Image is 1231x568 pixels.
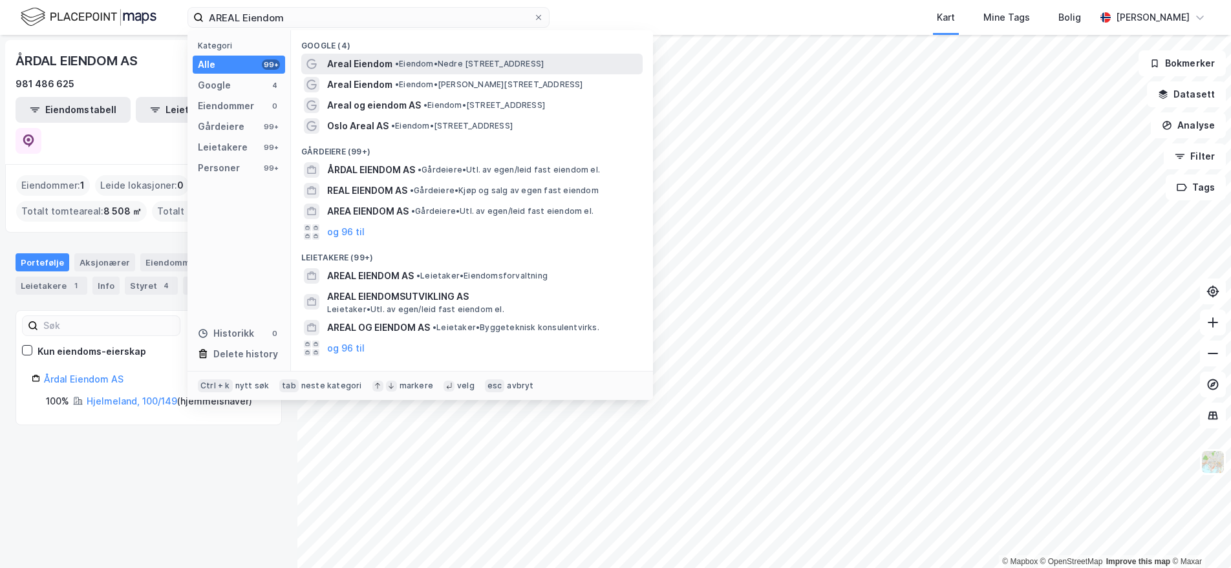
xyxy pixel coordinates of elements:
[327,118,389,134] span: Oslo Areal AS
[327,341,365,356] button: og 96 til
[198,140,248,155] div: Leietakere
[327,98,421,113] span: Areal og eiendom AS
[198,57,215,72] div: Alle
[69,279,82,292] div: 1
[327,268,414,284] span: AREAL EIENDOM AS
[395,59,544,69] span: Eiendom • Nedre [STREET_ADDRESS]
[198,119,244,134] div: Gårdeiere
[1116,10,1190,25] div: [PERSON_NAME]
[16,201,147,222] div: Totalt tomteareal :
[423,100,545,110] span: Eiendom • [STREET_ADDRESS]
[395,59,399,68] span: •
[270,80,280,90] div: 4
[301,381,362,391] div: neste kategori
[198,379,233,392] div: Ctrl + k
[416,271,548,281] span: Leietaker • Eiendomsforvaltning
[327,320,430,335] span: AREAL OG EIENDOM AS
[125,277,178,295] div: Styret
[16,50,140,71] div: ÅRDAL EIENDOM AS
[433,322,436,332] span: •
[16,175,90,196] div: Eiendommer :
[411,206,594,216] span: Gårdeiere • Utl. av egen/leid fast eiendom el.
[262,59,280,70] div: 99+
[1040,557,1103,566] a: OpenStreetMap
[213,346,278,362] div: Delete history
[16,76,74,92] div: 981 486 625
[87,394,252,409] div: ( hjemmelshaver )
[411,206,415,216] span: •
[327,204,409,219] span: AREA EIENDOM AS
[395,79,399,89] span: •
[183,277,272,295] div: Transaksjoner
[1002,557,1038,566] a: Mapbox
[262,142,280,153] div: 99+
[1147,81,1226,107] button: Datasett
[395,79,583,90] span: Eiendom • [PERSON_NAME][STREET_ADDRESS]
[1166,506,1231,568] div: Kontrollprogram for chat
[198,326,254,341] div: Historikk
[327,289,637,304] span: AREAL EIENDOMSUTVIKLING AS
[270,101,280,111] div: 0
[418,165,422,174] span: •
[16,97,131,123] button: Eiendomstabell
[1164,143,1226,169] button: Filter
[80,178,85,193] span: 1
[327,162,415,178] span: ÅRDAL EIENDOM AS
[1151,112,1226,138] button: Analyse
[198,41,285,50] div: Kategori
[38,316,180,335] input: Søk
[74,253,135,271] div: Aksjonærer
[204,8,533,27] input: Søk på adresse, matrikkel, gårdeiere, leietakere eller personer
[21,6,156,28] img: logo.f888ab2527a4732fd821a326f86c7f29.svg
[1166,506,1231,568] iframe: Chat Widget
[291,242,653,266] div: Leietakere (99+)
[235,381,270,391] div: nytt søk
[937,10,955,25] div: Kart
[400,381,433,391] div: markere
[507,381,533,391] div: avbryt
[198,98,254,114] div: Eiendommer
[103,204,142,219] span: 8 508 ㎡
[410,185,599,196] span: Gårdeiere • Kjøp og salg av egen fast eiendom
[152,201,273,222] div: Totalt byggareal :
[140,253,220,271] div: Eiendommer
[291,30,653,54] div: Google (4)
[327,304,504,315] span: Leietaker • Utl. av egen/leid fast eiendom el.
[327,77,392,92] span: Areal Eiendom
[410,185,414,195] span: •
[1201,450,1225,474] img: Z
[983,10,1030,25] div: Mine Tags
[485,379,505,392] div: esc
[291,359,653,382] div: Personer (99+)
[291,136,653,160] div: Gårdeiere (99+)
[95,175,189,196] div: Leide lokasjoner :
[37,344,146,359] div: Kun eiendoms-eierskap
[87,395,177,406] a: Hjelmeland, 100/149
[160,279,173,292] div: 4
[46,394,69,409] div: 100%
[16,253,69,271] div: Portefølje
[416,271,420,280] span: •
[44,373,123,384] a: Årdal Eiendom AS
[279,379,299,392] div: tab
[136,97,251,123] button: Leietakertabell
[177,178,184,193] span: 0
[1139,50,1226,76] button: Bokmerker
[262,121,280,132] div: 99+
[92,277,120,295] div: Info
[16,277,87,295] div: Leietakere
[433,322,599,333] span: Leietaker • Byggeteknisk konsulentvirks.
[327,56,392,72] span: Areal Eiendom
[391,121,513,131] span: Eiendom • [STREET_ADDRESS]
[327,224,365,240] button: og 96 til
[391,121,395,131] span: •
[198,78,231,93] div: Google
[457,381,475,391] div: velg
[1166,174,1226,200] button: Tags
[1058,10,1081,25] div: Bolig
[1106,557,1170,566] a: Improve this map
[262,163,280,173] div: 99+
[423,100,427,110] span: •
[270,328,280,339] div: 0
[327,183,407,198] span: REAL EIENDOM AS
